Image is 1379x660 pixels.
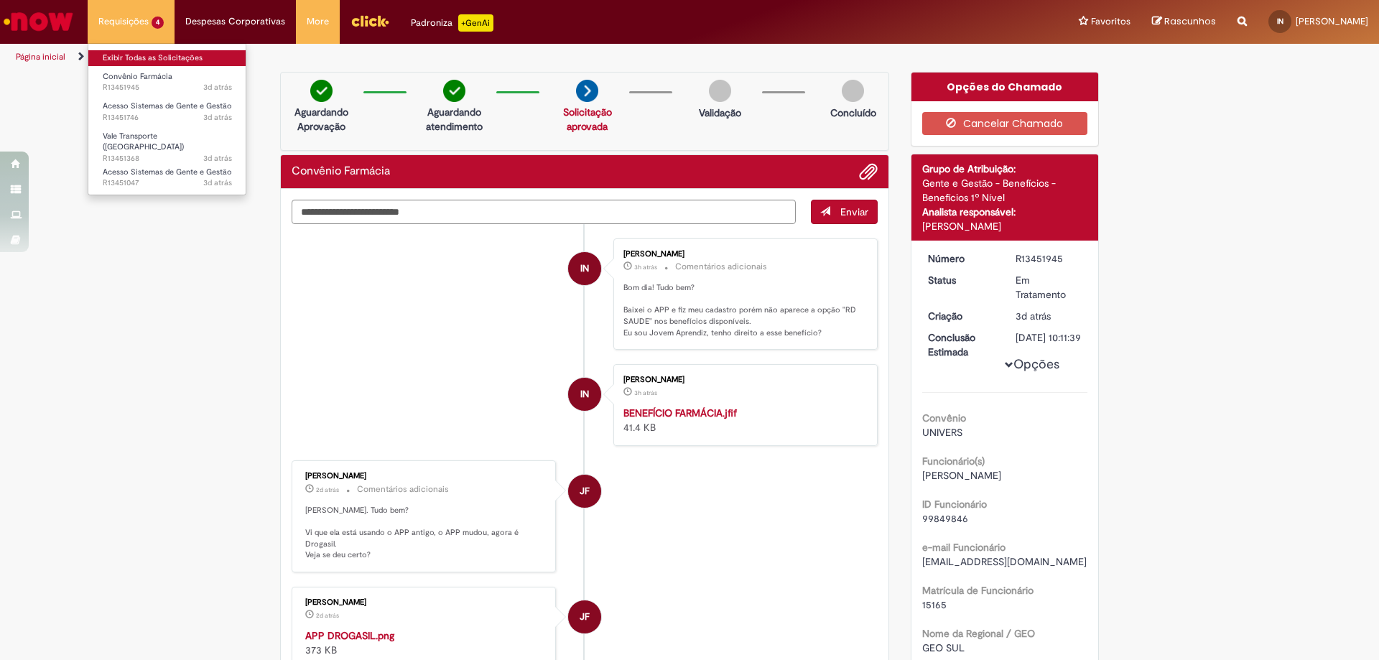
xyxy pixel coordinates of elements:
[203,82,232,93] time: 27/08/2025 11:35:52
[842,80,864,102] img: img-circle-grey.png
[568,378,601,411] div: Isabel Hernandes Nunes
[623,406,737,419] a: BENEFÍCIO FARMÁCIA.jfif
[922,112,1088,135] button: Cancelar Chamado
[203,112,232,123] time: 27/08/2025 11:07:27
[922,176,1088,205] div: Gente e Gestão - Benefícios - Benefícios 1º Nível
[103,131,184,153] span: Vale Transporte ([GEOGRAPHIC_DATA])
[576,80,598,102] img: arrow-next.png
[922,555,1087,568] span: [EMAIL_ADDRESS][DOMAIN_NAME]
[623,406,863,434] div: 41.4 KB
[922,584,1034,597] b: Matrícula de Funcionário
[103,167,232,177] span: Acesso Sistemas de Gente e Gestão
[305,472,544,480] div: [PERSON_NAME]
[203,177,232,188] span: 3d atrás
[203,153,232,164] span: 3d atrás
[1152,15,1216,29] a: Rascunhos
[634,263,657,271] time: 29/08/2025 09:22:21
[922,598,947,611] span: 15165
[11,44,909,70] ul: Trilhas de página
[1296,15,1368,27] span: [PERSON_NAME]
[103,82,232,93] span: R13451945
[88,98,246,125] a: Aberto R13451746 : Acesso Sistemas de Gente e Gestão
[634,263,657,271] span: 3h atrás
[922,162,1088,176] div: Grupo de Atribuição:
[917,273,1006,287] dt: Status
[917,309,1006,323] dt: Criação
[922,469,1001,482] span: [PERSON_NAME]
[152,17,164,29] span: 4
[699,106,741,120] p: Validação
[103,71,172,82] span: Convênio Farmácia
[458,14,493,32] p: +GenAi
[292,200,796,224] textarea: Digite sua mensagem aqui...
[922,512,968,525] span: 99849846
[411,14,493,32] div: Padroniza
[287,105,356,134] p: Aguardando Aprovação
[634,389,657,397] time: 29/08/2025 09:19:46
[563,106,612,133] a: Solicitação aprovada
[922,641,965,654] span: GEO SUL
[203,153,232,164] time: 27/08/2025 10:14:00
[203,82,232,93] span: 3d atrás
[1016,251,1082,266] div: R13451945
[316,485,339,494] span: 2d atrás
[911,73,1099,101] div: Opções do Chamado
[568,252,601,285] div: Isabel Hernandes Nunes
[580,600,590,634] span: JF
[811,200,878,224] button: Enviar
[568,475,601,508] div: Jeter Filho
[1016,309,1082,323] div: 27/08/2025 11:35:50
[305,598,544,607] div: [PERSON_NAME]
[830,106,876,120] p: Concluído
[634,389,657,397] span: 3h atrás
[103,153,232,164] span: R13451368
[203,112,232,123] span: 3d atrás
[103,101,232,111] span: Acesso Sistemas de Gente e Gestão
[922,205,1088,219] div: Analista responsável:
[675,261,767,273] small: Comentários adicionais
[350,10,389,32] img: click_logo_yellow_360x200.png
[1164,14,1216,28] span: Rascunhos
[922,219,1088,233] div: [PERSON_NAME]
[922,455,985,468] b: Funcionário(s)
[922,541,1006,554] b: e-mail Funcionário
[1091,14,1130,29] span: Favoritos
[305,629,394,642] a: APP DROGASIL.png
[307,14,329,29] span: More
[859,162,878,181] button: Adicionar anexos
[1277,17,1283,26] span: IN
[623,250,863,259] div: [PERSON_NAME]
[1016,273,1082,302] div: Em Tratamento
[88,69,246,96] a: Aberto R13451945 : Convênio Farmácia
[917,251,1006,266] dt: Número
[419,105,489,134] p: Aguardando atendimento
[580,474,590,508] span: JF
[623,282,863,339] p: Bom dia! Tudo bem? Baixei o APP e fiz meu cadastro porém não aparece a opção "RD SAUDE" nos benef...
[623,376,863,384] div: [PERSON_NAME]
[16,51,65,62] a: Página inicial
[1016,330,1082,345] div: [DATE] 10:11:39
[580,377,589,412] span: IN
[305,505,544,562] p: [PERSON_NAME]. Tudo bem? Vi que ela está usando o APP antigo, o APP mudou, agora é Drogasil. Veja...
[580,251,589,286] span: IN
[203,177,232,188] time: 27/08/2025 09:30:39
[88,164,246,191] a: Aberto R13451047 : Acesso Sistemas de Gente e Gestão
[922,412,966,424] b: Convênio
[88,43,246,195] ul: Requisições
[316,611,339,620] span: 2d atrás
[1,7,75,36] img: ServiceNow
[316,611,339,620] time: 27/08/2025 16:43:46
[357,483,449,496] small: Comentários adicionais
[922,498,987,511] b: ID Funcionário
[98,14,149,29] span: Requisições
[185,14,285,29] span: Despesas Corporativas
[292,165,390,178] h2: Convênio Farmácia Histórico de tíquete
[568,600,601,633] div: Jeter Filho
[305,628,544,657] div: 373 KB
[922,627,1035,640] b: Nome da Regional / GEO
[103,112,232,124] span: R13451746
[1016,310,1051,322] time: 27/08/2025 11:35:50
[922,426,962,439] span: UNIVERS
[316,485,339,494] time: 27/08/2025 16:44:00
